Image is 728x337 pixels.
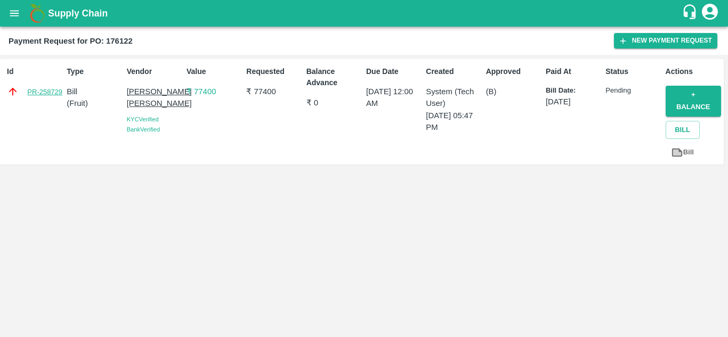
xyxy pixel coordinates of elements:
[246,66,302,77] p: Requested
[48,8,108,19] b: Supply Chain
[546,86,601,96] p: Bill Date:
[9,37,133,45] b: Payment Request for PO: 176122
[7,66,62,77] p: Id
[27,3,48,24] img: logo
[246,86,302,97] p: ₹ 77400
[666,66,721,77] p: Actions
[67,66,122,77] p: Type
[127,86,182,110] p: [PERSON_NAME] [PERSON_NAME]
[605,66,661,77] p: Status
[486,66,541,77] p: Approved
[27,87,62,97] a: PR-258729
[700,2,719,24] div: account of current user
[306,97,362,109] p: ₹ 0
[127,116,159,122] span: KYC Verified
[614,33,717,48] button: New Payment Request
[426,110,481,134] p: [DATE] 05:47 PM
[666,121,700,139] button: Bill
[366,66,422,77] p: Due Date
[127,126,160,133] span: Bank Verified
[546,96,601,108] p: [DATE]
[48,6,682,21] a: Supply Chain
[426,86,481,110] p: System (Tech User)
[67,86,122,97] p: Bill
[426,66,481,77] p: Created
[486,86,541,97] p: (B)
[666,86,721,117] button: + balance
[67,97,122,109] p: ( Fruit )
[187,66,242,77] p: Value
[605,86,661,96] p: Pending
[546,66,601,77] p: Paid At
[666,143,700,162] a: Bill
[187,86,242,97] p: ₹ 77400
[306,66,362,88] p: Balance Advance
[682,4,700,23] div: customer-support
[127,66,182,77] p: Vendor
[2,1,27,26] button: open drawer
[366,86,422,110] p: [DATE] 12:00 AM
